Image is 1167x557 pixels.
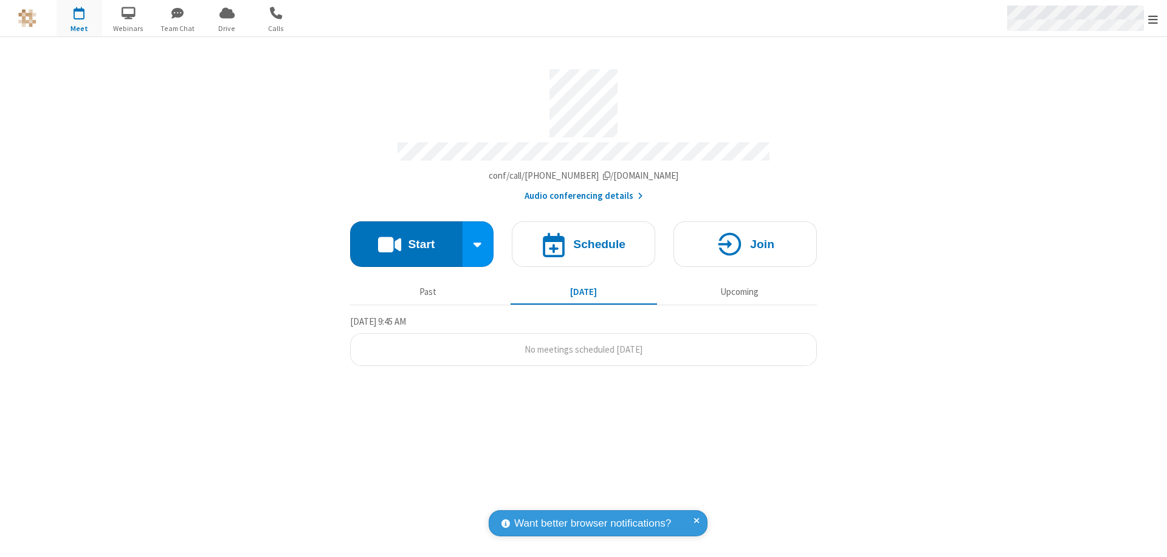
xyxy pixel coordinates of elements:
[106,23,151,34] span: Webinars
[750,238,774,250] h4: Join
[489,170,679,181] span: Copy my meeting room link
[350,60,817,203] section: Account details
[666,280,813,303] button: Upcoming
[253,23,299,34] span: Calls
[204,23,250,34] span: Drive
[18,9,36,27] img: QA Selenium DO NOT DELETE OR CHANGE
[350,314,817,367] section: Today's Meetings
[511,280,657,303] button: [DATE]
[408,238,435,250] h4: Start
[155,23,201,34] span: Team Chat
[489,169,679,183] button: Copy my meeting room linkCopy my meeting room link
[514,516,671,531] span: Want better browser notifications?
[463,221,494,267] div: Start conference options
[57,23,102,34] span: Meet
[350,316,406,327] span: [DATE] 9:45 AM
[350,221,463,267] button: Start
[512,221,655,267] button: Schedule
[355,280,501,303] button: Past
[573,238,625,250] h4: Schedule
[525,189,643,203] button: Audio conferencing details
[525,344,642,355] span: No meetings scheduled [DATE]
[673,221,817,267] button: Join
